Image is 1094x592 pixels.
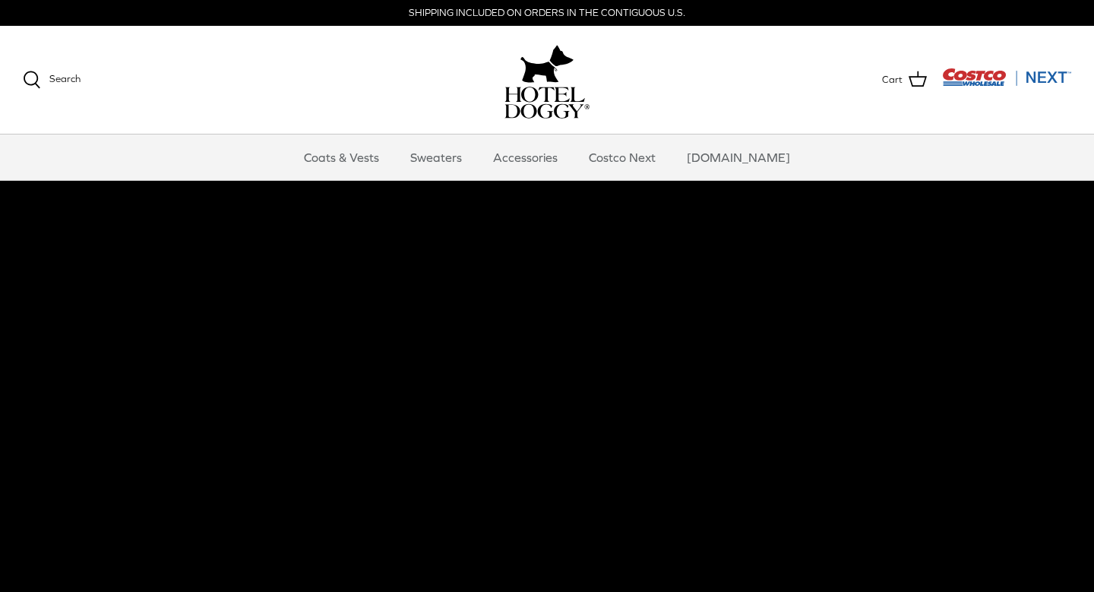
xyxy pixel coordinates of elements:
[882,72,903,88] span: Cart
[479,135,571,180] a: Accessories
[575,135,669,180] a: Costco Next
[504,87,590,119] img: hoteldoggycom
[673,135,804,180] a: [DOMAIN_NAME]
[942,78,1071,89] a: Visit Costco Next
[882,70,927,90] a: Cart
[290,135,393,180] a: Coats & Vests
[23,71,81,89] a: Search
[49,73,81,84] span: Search
[397,135,476,180] a: Sweaters
[504,41,590,119] a: hoteldoggy.com hoteldoggycom
[942,68,1071,87] img: Costco Next
[520,41,574,87] img: hoteldoggy.com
